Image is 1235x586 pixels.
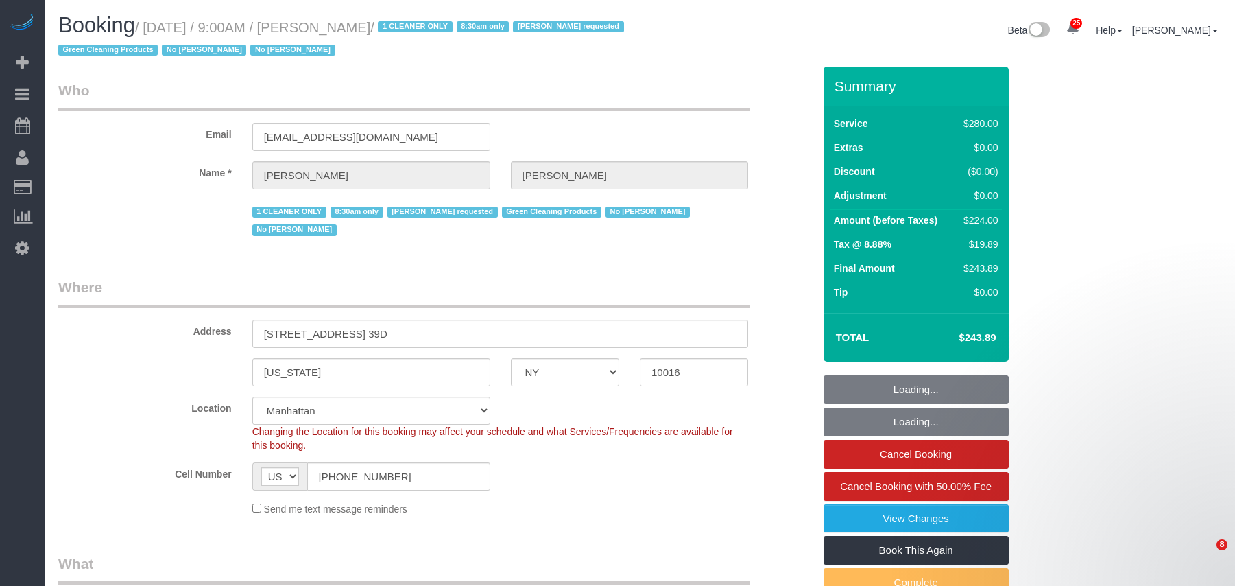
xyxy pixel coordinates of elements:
[307,462,490,491] input: Cell Number
[640,358,748,386] input: Zip Code
[958,189,998,202] div: $0.00
[48,161,242,180] label: Name *
[824,440,1009,469] a: Cancel Booking
[1059,14,1086,44] a: 25
[824,504,1009,533] a: View Changes
[252,161,490,189] input: First Name
[1096,25,1123,36] a: Help
[1132,25,1218,36] a: [PERSON_NAME]
[834,189,887,202] label: Adjustment
[457,21,509,32] span: 8:30am only
[58,45,158,56] span: Green Cleaning Products
[834,237,891,251] label: Tax @ 8.88%
[8,14,36,33] img: Automaid Logo
[511,161,749,189] input: Last Name
[48,320,242,338] label: Address
[58,20,628,58] small: / [DATE] / 9:00AM / [PERSON_NAME]
[840,480,992,492] span: Cancel Booking with 50.00% Fee
[1027,22,1050,40] img: New interface
[834,285,848,299] label: Tip
[958,117,998,130] div: $280.00
[264,504,407,515] span: Send me text message reminders
[918,332,996,344] h4: $243.89
[958,141,998,154] div: $0.00
[1070,18,1082,29] span: 25
[48,462,242,481] label: Cell Number
[958,261,998,275] div: $243.89
[252,123,490,151] input: Email
[513,21,623,32] span: [PERSON_NAME] requested
[252,358,490,386] input: City
[48,397,242,415] label: Location
[834,117,868,130] label: Service
[331,207,383,218] span: 8:30am only
[250,45,335,56] span: No [PERSON_NAME]
[58,80,750,111] legend: Who
[835,78,1002,94] h3: Summary
[252,207,326,218] span: 1 CLEANER ONLY
[252,426,733,451] span: Changing the Location for this booking may affect your schedule and what Services/Frequencies are...
[1216,539,1227,550] span: 8
[58,13,135,37] span: Booking
[834,261,895,275] label: Final Amount
[824,536,1009,565] a: Book This Again
[1008,25,1051,36] a: Beta
[162,45,246,56] span: No [PERSON_NAME]
[834,213,937,227] label: Amount (before Taxes)
[958,213,998,227] div: $224.00
[824,472,1009,501] a: Cancel Booking with 50.00% Fee
[605,207,690,218] span: No [PERSON_NAME]
[836,331,870,343] strong: Total
[834,165,875,178] label: Discount
[58,554,750,585] legend: What
[958,165,998,178] div: ($0.00)
[387,207,498,218] span: [PERSON_NAME] requested
[958,285,998,299] div: $0.00
[378,21,452,32] span: 1 CLEANER ONLY
[48,123,242,141] label: Email
[834,141,863,154] label: Extras
[252,224,337,235] span: No [PERSON_NAME]
[58,277,750,308] legend: Where
[958,237,998,251] div: $19.89
[1188,539,1221,572] iframe: Intercom live chat
[502,207,601,218] span: Green Cleaning Products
